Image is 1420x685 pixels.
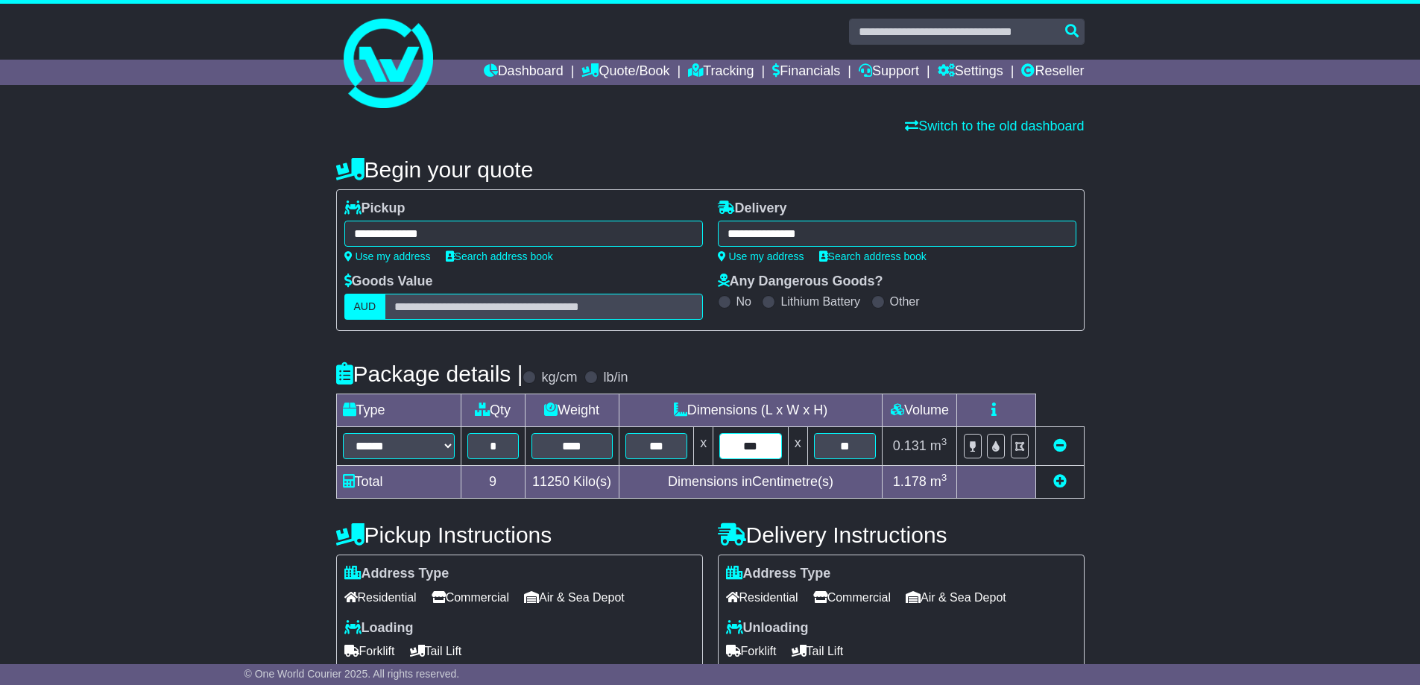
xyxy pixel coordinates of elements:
td: Kilo(s) [525,466,619,499]
a: Add new item [1053,474,1067,489]
a: Search address book [819,250,927,262]
td: Volume [883,394,957,427]
sup: 3 [941,436,947,447]
div: Please provide value [344,663,695,674]
a: Financials [772,60,840,85]
a: Quote/Book [581,60,669,85]
span: © One World Courier 2025. All rights reserved. [244,668,460,680]
td: x [788,427,807,466]
td: x [694,427,713,466]
span: 1.178 [893,474,927,489]
h4: Pickup Instructions [336,523,703,547]
a: Tracking [688,60,754,85]
h4: Begin your quote [336,157,1085,182]
span: Air & Sea Depot [524,586,625,609]
td: Dimensions in Centimetre(s) [619,466,883,499]
span: Forklift [726,640,777,663]
sup: 3 [941,472,947,483]
label: Pickup [344,201,406,217]
td: Dimensions (L x W x H) [619,394,883,427]
div: Please provide value [726,663,1076,674]
a: Dashboard [484,60,564,85]
span: Tail Lift [792,640,844,663]
label: Other [890,294,920,309]
label: Delivery [718,201,787,217]
h4: Delivery Instructions [718,523,1085,547]
span: Commercial [432,586,509,609]
a: Remove this item [1053,438,1067,453]
span: Tail Lift [410,640,462,663]
span: Air & Sea Depot [906,586,1006,609]
label: AUD [344,294,386,320]
span: m [930,438,947,453]
label: Unloading [726,620,809,637]
span: Residential [726,586,798,609]
a: Reseller [1021,60,1084,85]
label: Loading [344,620,414,637]
a: Switch to the old dashboard [905,119,1084,133]
a: Settings [938,60,1003,85]
label: Lithium Battery [780,294,860,309]
span: Forklift [344,640,395,663]
a: Search address book [446,250,553,262]
td: Type [336,394,461,427]
a: Use my address [718,250,804,262]
label: Goods Value [344,274,433,290]
span: 0.131 [893,438,927,453]
label: lb/in [603,370,628,386]
td: 9 [461,466,525,499]
span: Commercial [813,586,891,609]
a: Use my address [344,250,431,262]
span: m [930,474,947,489]
td: Total [336,466,461,499]
label: No [736,294,751,309]
td: Weight [525,394,619,427]
a: Support [859,60,919,85]
label: Address Type [344,566,449,582]
span: Residential [344,586,417,609]
label: kg/cm [541,370,577,386]
h4: Package details | [336,362,523,386]
span: 11250 [532,474,569,489]
label: Address Type [726,566,831,582]
td: Qty [461,394,525,427]
label: Any Dangerous Goods? [718,274,883,290]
